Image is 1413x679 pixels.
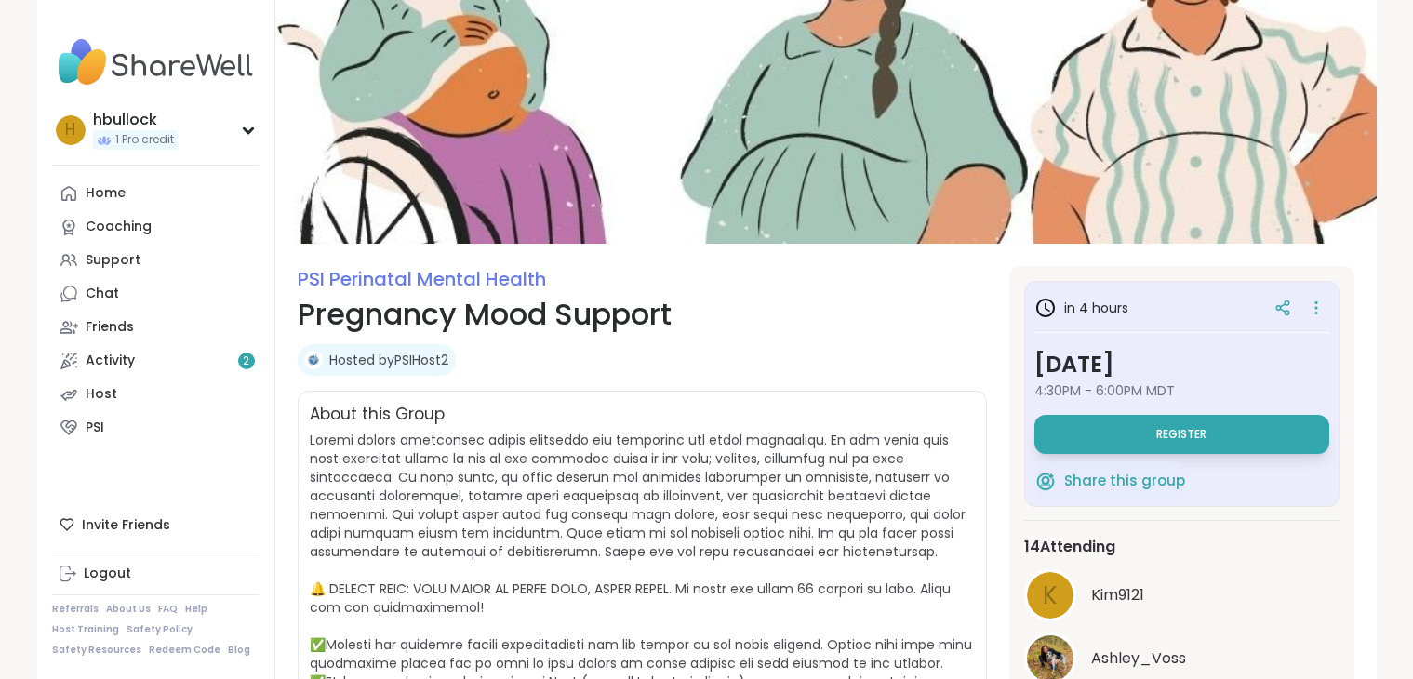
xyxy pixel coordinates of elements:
[127,623,193,636] a: Safety Policy
[1091,647,1186,670] span: Ashley_Voss
[228,644,250,657] a: Blog
[185,603,207,616] a: Help
[52,557,260,591] a: Logout
[86,352,135,370] div: Activity
[1064,471,1185,492] span: Share this group
[52,378,260,411] a: Host
[52,311,260,344] a: Friends
[86,285,119,303] div: Chat
[1043,578,1058,614] span: K
[93,110,178,130] div: hbullock
[52,508,260,541] div: Invite Friends
[86,218,152,236] div: Coaching
[86,184,126,203] div: Home
[86,385,117,404] div: Host
[52,644,141,657] a: Safety Resources
[52,210,260,244] a: Coaching
[115,132,174,148] span: 1 Pro credit
[1034,461,1185,500] button: Share this group
[1034,470,1057,492] img: ShareWell Logomark
[52,30,260,95] img: ShareWell Nav Logo
[1034,297,1128,319] h3: in 4 hours
[52,277,260,311] a: Chat
[1024,536,1115,558] span: 14 Attending
[52,177,260,210] a: Home
[298,266,546,292] a: PSI Perinatal Mental Health
[158,603,178,616] a: FAQ
[52,411,260,445] a: PSI
[52,623,119,636] a: Host Training
[52,244,260,277] a: Support
[310,403,445,427] h2: About this Group
[86,251,140,270] div: Support
[329,351,448,369] a: Hosted byPSIHost2
[298,292,987,337] h1: Pregnancy Mood Support
[149,644,220,657] a: Redeem Code
[65,118,75,142] span: h
[52,344,260,378] a: Activity2
[1091,584,1144,606] span: Kim9121
[1034,415,1329,454] button: Register
[304,351,323,369] img: PSIHost2
[243,353,249,369] span: 2
[86,318,134,337] div: Friends
[84,565,131,583] div: Logout
[106,603,151,616] a: About Us
[1024,569,1340,621] a: KKim9121
[52,603,99,616] a: Referrals
[1034,348,1329,381] h3: [DATE]
[1156,427,1206,442] span: Register
[86,419,104,437] div: PSI
[1034,381,1329,400] span: 4:30PM - 6:00PM MDT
